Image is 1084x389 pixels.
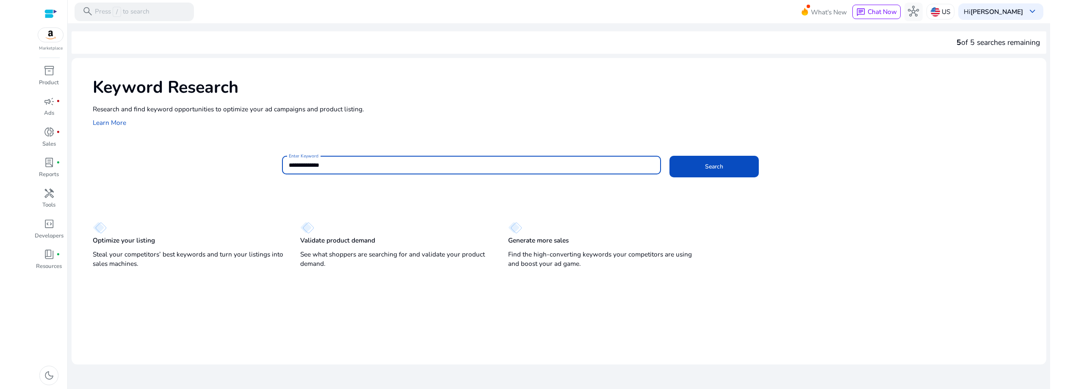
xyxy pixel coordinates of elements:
[34,63,64,94] a: inventory_2Product
[942,4,950,19] p: US
[44,109,54,118] p: Ads
[39,45,63,52] p: Marketplace
[34,217,64,247] a: code_blocksDevelopers
[93,236,155,245] p: Optimize your listing
[39,79,59,87] p: Product
[56,253,60,257] span: fiber_manual_record
[908,6,919,17] span: hub
[82,6,93,17] span: search
[56,130,60,134] span: fiber_manual_record
[34,247,64,278] a: book_4fiber_manual_recordResources
[44,157,55,168] span: lab_profile
[300,222,314,234] img: diamond.svg
[508,236,569,245] p: Generate more sales
[93,77,1038,98] h1: Keyword Research
[95,7,149,17] p: Press to search
[957,37,961,47] span: 5
[868,7,897,16] span: Chat Now
[44,96,55,107] span: campaign
[34,94,64,124] a: campaignfiber_manual_recordAds
[289,153,318,159] mat-label: Enter Keyword
[971,7,1023,16] b: [PERSON_NAME]
[93,104,1038,114] p: Research and find keyword opportunities to optimize your ad campaigns and product listing.
[811,5,847,19] span: What's New
[44,249,55,260] span: book_4
[508,222,522,234] img: diamond.svg
[34,186,64,216] a: handymanTools
[113,7,121,17] span: /
[1027,6,1038,17] span: keyboard_arrow_down
[93,118,126,127] a: Learn More
[856,8,866,17] span: chat
[34,155,64,186] a: lab_profilefiber_manual_recordReports
[508,250,699,268] p: Find the high-converting keywords your competitors are using and boost your ad game.
[56,161,60,165] span: fiber_manual_record
[44,65,55,76] span: inventory_2
[39,171,59,179] p: Reports
[904,3,923,21] button: hub
[44,188,55,199] span: handyman
[44,127,55,138] span: donut_small
[300,236,375,245] p: Validate product demand
[705,162,723,171] span: Search
[300,250,491,268] p: See what shoppers are searching for and validate your product demand.
[44,218,55,229] span: code_blocks
[93,222,107,234] img: diamond.svg
[34,125,64,155] a: donut_smallfiber_manual_recordSales
[852,5,900,19] button: chatChat Now
[957,37,1040,48] div: of 5 searches remaining
[36,262,62,271] p: Resources
[44,370,55,381] span: dark_mode
[42,140,56,149] p: Sales
[669,156,759,177] button: Search
[35,232,64,240] p: Developers
[931,7,940,17] img: us.svg
[42,201,55,210] p: Tools
[93,250,283,268] p: Steal your competitors’ best keywords and turn your listings into sales machines.
[964,8,1023,15] p: Hi
[56,99,60,103] span: fiber_manual_record
[38,28,64,42] img: amazon.svg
